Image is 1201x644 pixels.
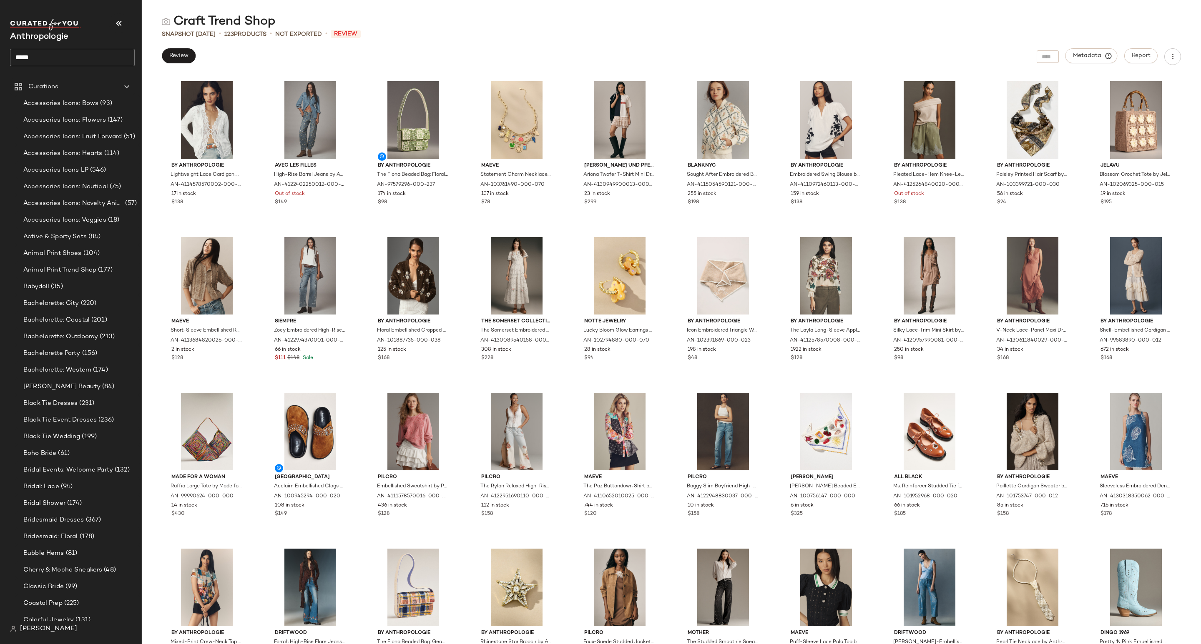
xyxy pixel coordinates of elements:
[219,29,221,39] span: •
[274,327,345,334] span: Zoey Embroidered High-Rise Wide-Leg Jeans by Siempre in Blue, Women's, Size: 27, Polyester/Cotton...
[681,237,765,315] img: 102391869_023_b
[791,474,862,481] span: [PERSON_NAME]
[791,354,802,362] span: $128
[171,318,242,325] span: Maeve
[378,190,406,198] span: 174 in stock
[475,81,559,159] img: 103761490_070_b
[268,237,352,315] img: 4122974370001_093_b
[784,81,868,159] img: 4110972460113_011_b
[1100,510,1112,518] span: $178
[78,532,95,542] span: (178)
[584,162,655,170] span: [PERSON_NAME] und Pferdgarten
[28,82,58,92] span: Curations
[475,237,559,315] img: 4130089540158_010_b
[790,181,861,189] span: AN-4110972460113-000-011
[1094,549,1178,626] img: 99615239_045_b
[688,346,716,354] span: 198 in stock
[1100,337,1161,344] span: AN-99583890-000-012
[23,249,82,258] span: Animal Print Shoes
[23,499,65,508] span: Bridal Shower
[371,393,455,470] img: 4111578570016_065_b
[687,181,758,189] span: AN-4115054590121-000-016
[275,354,286,362] span: $111
[997,346,1023,354] span: 34 in stock
[23,382,101,392] span: [PERSON_NAME] Beauty
[378,162,449,170] span: By Anthropologie
[165,81,249,159] img: 4114578570002_010_b
[997,502,1023,509] span: 85 in stock
[79,299,97,308] span: (220)
[997,190,1023,198] span: 56 in stock
[23,532,78,542] span: Bridesmaid: Floral
[578,393,662,470] img: 4110652010025_003_b
[23,399,78,408] span: Black Tie Dresses
[681,393,765,470] img: 4122948830037_040_b
[1100,181,1164,189] span: AN-102069325-000-015
[108,182,121,192] span: (75)
[894,354,903,362] span: $98
[687,493,758,500] span: AN-4122948830037-000-040
[887,393,972,470] img: 101952968_020_b
[578,549,662,626] img: 4115929420082_026_b
[583,181,654,189] span: AN-4130949900013-000-011
[274,493,340,500] span: AN-100945294-000-020
[791,318,862,325] span: By Anthropologie
[287,354,299,362] span: $148
[996,483,1067,490] span: Paillette Cardigan Sweater by Anthropologie in Ivory, Women's, Polyester/Acrylic
[997,162,1068,170] span: By Anthropologie
[1100,162,1171,170] span: Jelavu
[997,629,1068,637] span: By Anthropologie
[990,81,1075,159] img: 103399721_030_b
[371,549,455,626] img: 97580096_266_b
[74,615,90,625] span: (131)
[171,510,185,518] span: $430
[688,502,714,509] span: 10 in stock
[275,510,287,518] span: $149
[91,365,108,375] span: (174)
[791,199,802,206] span: $138
[64,582,78,592] span: (99)
[475,393,559,470] img: 4122951690110_014_c
[997,318,1068,325] span: By Anthropologie
[584,629,655,637] span: Pilcro
[275,346,301,354] span: 66 in stock
[23,299,79,308] span: Bachelorette: City
[887,237,972,315] img: 4120957990081_014_b
[23,265,96,275] span: Animal Print Trend Shop
[49,282,63,292] span: (35)
[996,181,1060,189] span: AN-103399721-000-030
[583,327,654,334] span: Lucky Bloom Glow Earrings by NOTTE Jewelry in Gold, Women's, Gold/Plated Brass/Cubic Zirconia at ...
[893,493,957,500] span: AN-101952968-000-020
[268,81,352,159] img: 4122402250012_093_b
[1100,199,1112,206] span: $195
[790,337,861,344] span: AN-4112578570008-000-532
[23,449,56,458] span: Boho Bride
[106,115,123,125] span: (147)
[480,483,551,490] span: The Rylan Relaxed High-Rise Flare Jeans by Pilcro in Beige, Women's, Size: 26W, Cotton/Elastane a...
[584,199,596,206] span: $299
[378,474,449,481] span: Pilcro
[997,510,1009,518] span: $158
[378,502,407,509] span: 436 in stock
[990,393,1075,470] img: 101753747_012_b
[688,474,759,481] span: Pilcro
[23,215,106,225] span: Accessories Icons: Veggies
[274,483,345,490] span: Acclaim Embellished Clogs by Seychelles in Brown, Women's, Size: 7, Leather/Rubber/Suede at Anthr...
[893,327,964,334] span: Silky Lace-Trim Mini Skirt by Anthropologie in Beige, Women's, Size: Medium, Viscose
[481,510,493,518] span: $158
[791,629,862,637] span: Maeve
[681,549,765,626] img: 4122261181006_001_b
[481,199,490,206] span: $78
[23,115,106,125] span: Accessories Icons: Flowers
[10,32,68,41] span: Current Company Name
[480,171,551,179] span: Statement Charm Necklace by Maeve in Gold, Women's, Gold/Plated Brass/Enamel at Anthropologie
[23,282,49,292] span: Babydoll
[1100,474,1171,481] span: Maeve
[1094,393,1178,470] img: 4130318350062_091_b
[583,171,654,179] span: Ariona Twofer T-Shirt Mini Dress by [PERSON_NAME] und Pferdgarten in Ivory, Women's, Size: 8, Pol...
[475,549,559,626] img: 103937660_007_b
[584,510,597,518] span: $120
[101,382,115,392] span: (84)
[688,162,759,170] span: BLANKNYC
[23,432,80,442] span: Black Tie Wedding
